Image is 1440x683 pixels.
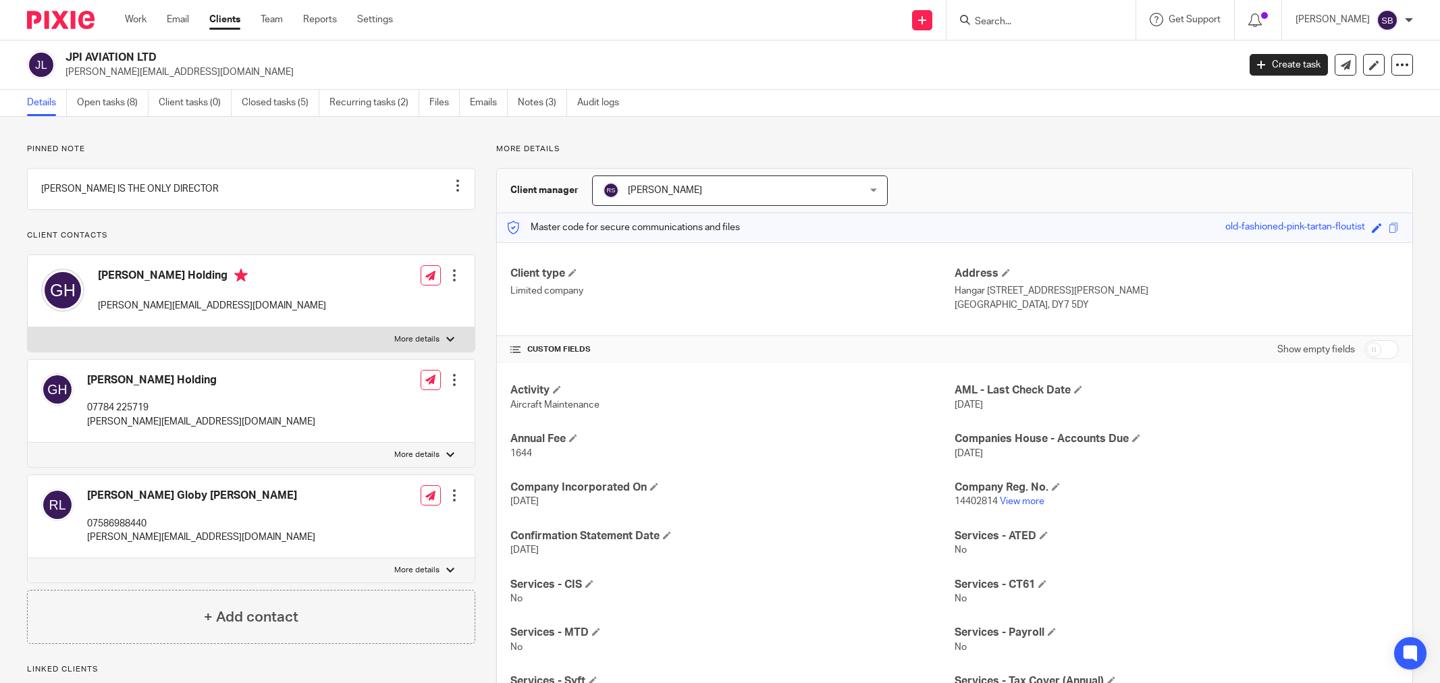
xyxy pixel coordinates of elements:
[955,481,1399,495] h4: Company Reg. No.
[27,51,55,79] img: svg%3E
[1169,15,1221,24] span: Get Support
[510,267,955,281] h4: Client type
[510,497,539,506] span: [DATE]
[27,144,475,155] p: Pinned note
[98,299,326,312] p: [PERSON_NAME][EMAIL_ADDRESS][DOMAIN_NAME]
[510,578,955,592] h4: Services - CIS
[510,284,955,298] p: Limited company
[955,432,1399,446] h4: Companies House - Accounts Due
[974,16,1095,28] input: Search
[507,221,740,234] p: Master code for secure communications and files
[394,565,439,576] p: More details
[510,432,955,446] h4: Annual Fee
[510,400,599,410] span: Aircraft Maintenance
[518,90,567,116] a: Notes (3)
[955,626,1399,640] h4: Services - Payroll
[510,545,539,555] span: [DATE]
[955,497,998,506] span: 14402814
[955,529,1399,543] h4: Services - ATED
[1250,54,1328,76] a: Create task
[87,489,315,503] h4: [PERSON_NAME] Globy [PERSON_NAME]
[1277,343,1355,356] label: Show empty fields
[510,449,532,458] span: 1644
[65,65,1229,79] p: [PERSON_NAME][EMAIL_ADDRESS][DOMAIN_NAME]
[955,449,983,458] span: [DATE]
[329,90,419,116] a: Recurring tasks (2)
[87,415,315,429] p: [PERSON_NAME][EMAIL_ADDRESS][DOMAIN_NAME]
[510,481,955,495] h4: Company Incorporated On
[27,90,67,116] a: Details
[510,626,955,640] h4: Services - MTD
[242,90,319,116] a: Closed tasks (5)
[470,90,508,116] a: Emails
[628,186,702,195] span: [PERSON_NAME]
[357,13,393,26] a: Settings
[167,13,189,26] a: Email
[234,269,248,282] i: Primary
[41,269,84,312] img: svg%3E
[41,489,74,521] img: svg%3E
[41,373,74,406] img: svg%3E
[955,545,967,555] span: No
[955,383,1399,398] h4: AML - Last Check Date
[603,182,619,198] img: svg%3E
[510,344,955,355] h4: CUSTOM FIELDS
[87,373,315,387] h4: [PERSON_NAME] Holding
[955,594,967,603] span: No
[1377,9,1398,31] img: svg%3E
[577,90,629,116] a: Audit logs
[496,144,1413,155] p: More details
[27,11,95,29] img: Pixie
[955,400,983,410] span: [DATE]
[1296,13,1370,26] p: [PERSON_NAME]
[159,90,232,116] a: Client tasks (0)
[98,269,326,285] h4: [PERSON_NAME] Holding
[394,449,439,460] p: More details
[510,643,523,652] span: No
[204,607,298,628] h4: + Add contact
[1000,497,1044,506] a: View more
[429,90,460,116] a: Files
[510,529,955,543] h4: Confirmation Statement Date
[261,13,283,26] a: Team
[394,334,439,345] p: More details
[955,643,967,652] span: No
[27,230,475,241] p: Client contacts
[955,298,1399,312] p: [GEOGRAPHIC_DATA], DY7 5DY
[87,530,315,544] p: [PERSON_NAME][EMAIL_ADDRESS][DOMAIN_NAME]
[955,284,1399,298] p: Hangar [STREET_ADDRESS][PERSON_NAME]
[87,517,315,530] p: 07586988440
[510,594,523,603] span: No
[510,383,955,398] h4: Activity
[77,90,149,116] a: Open tasks (8)
[1225,220,1365,236] div: old-fashioned-pink-tartan-floutist
[87,401,315,414] p: 07784 225719
[303,13,337,26] a: Reports
[27,664,475,675] p: Linked clients
[955,578,1399,592] h4: Services - CT61
[209,13,240,26] a: Clients
[510,184,579,197] h3: Client manager
[65,51,996,65] h2: JPI AVIATION LTD
[125,13,146,26] a: Work
[955,267,1399,281] h4: Address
